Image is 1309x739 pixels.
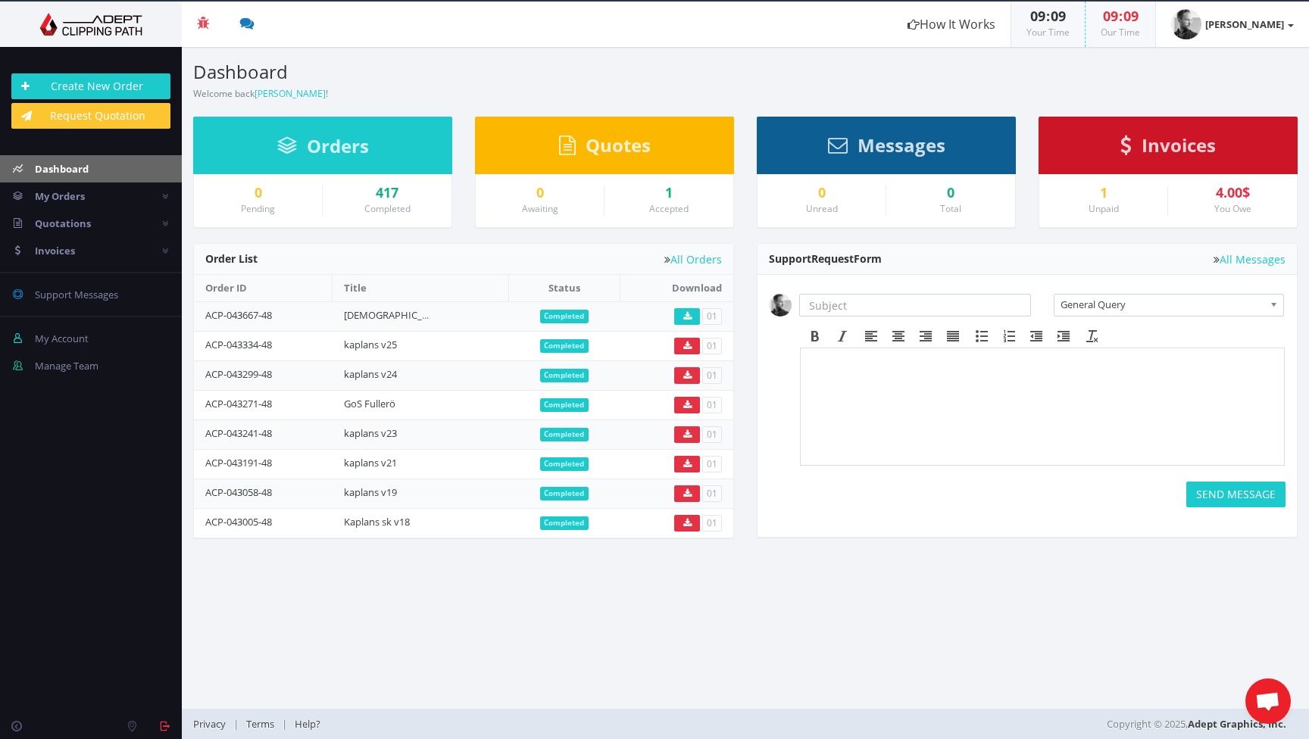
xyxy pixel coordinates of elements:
[912,326,939,346] div: Align right
[540,428,589,441] span: Completed
[344,515,410,529] a: Kaplans sk v18
[1188,717,1286,731] a: Adept Graphics, Inc.
[664,254,722,265] a: All Orders
[769,186,874,201] a: 0
[333,275,509,301] th: Title
[241,202,275,215] small: Pending
[801,326,829,346] div: Bold
[1023,326,1050,346] div: Decrease indent
[287,717,328,731] a: Help?
[344,485,397,499] a: kaplans v19
[193,717,233,731] a: Privacy
[35,189,85,203] span: My Orders
[487,186,592,201] a: 0
[1205,17,1284,31] strong: [PERSON_NAME]
[540,487,589,500] span: Completed
[205,397,272,410] a: ACP-043271-48
[939,326,967,346] div: Justify
[11,103,170,129] a: Request Quotation
[1061,295,1264,314] span: General Query
[193,62,734,82] h3: Dashboard
[995,326,1023,346] div: Numbered list
[1050,326,1077,346] div: Increase indent
[801,348,1284,465] iframe: Rich Text Area. Press ALT-F9 for menu. Press ALT-F10 for toolbar. Press ALT-0 for help
[540,398,589,412] span: Completed
[1118,7,1123,25] span: :
[1026,26,1070,39] small: Your Time
[35,162,89,176] span: Dashboard
[205,485,272,499] a: ACP-043058-48
[344,338,397,351] a: kaplans v25
[11,73,170,99] a: Create New Order
[828,142,945,155] a: Messages
[509,275,620,301] th: Status
[898,186,1004,201] div: 0
[649,202,689,215] small: Accepted
[769,251,882,266] span: Support Form
[277,142,369,156] a: Orders
[806,202,838,215] small: Unread
[344,367,397,381] a: kaplans v24
[334,186,440,201] a: 417
[1120,142,1216,155] a: Invoices
[205,367,272,381] a: ACP-043299-48
[540,516,589,530] span: Completed
[1245,678,1291,724] div: Öppna chatt
[1156,2,1309,47] a: [PERSON_NAME]
[1045,7,1051,25] span: :
[1107,716,1286,731] span: Copyright © 2025,
[1030,7,1045,25] span: 09
[1186,482,1286,507] button: SEND MESSAGE
[540,457,589,471] span: Completed
[239,717,282,731] a: Terms
[344,426,397,440] a: kaplans v23
[586,133,651,157] span: Quotes
[194,275,333,301] th: Order ID
[540,369,589,382] span: Completed
[344,456,397,469] a: kaplans v21
[193,709,929,739] div: | |
[205,186,311,201] a: 0
[1079,326,1106,346] div: Clear formatting
[829,326,856,346] div: Italic
[1051,186,1156,201] a: 1
[35,359,98,373] span: Manage Team
[940,202,961,215] small: Total
[616,186,722,201] a: 1
[35,288,118,301] span: Support Messages
[559,142,651,155] a: Quotes
[799,294,1031,316] input: Subject
[858,326,885,346] div: Align left
[1179,186,1286,201] div: 4.00$
[307,133,369,158] span: Orders
[205,426,272,440] a: ACP-043241-48
[892,2,1011,47] a: How It Works
[1142,133,1216,157] span: Invoices
[1214,202,1251,215] small: You Owe
[1051,7,1066,25] span: 09
[1214,254,1286,265] a: All Messages
[344,397,395,410] a: GoS Fullerö
[205,251,258,266] span: Order List
[540,339,589,353] span: Completed
[205,308,272,322] a: ACP-043667-48
[255,87,326,100] a: [PERSON_NAME]
[205,515,272,529] a: ACP-043005-48
[35,244,75,257] span: Invoices
[193,87,328,100] small: Welcome back !
[205,338,272,351] a: ACP-043334-48
[1089,202,1119,215] small: Unpaid
[11,13,170,36] img: Adept Graphics
[858,133,945,157] span: Messages
[769,294,792,316] img: timthumb.php
[35,332,89,345] span: My Account
[811,251,854,266] span: Request
[344,308,466,322] a: [DEMOGRAPHIC_DATA] v33
[620,275,733,301] th: Download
